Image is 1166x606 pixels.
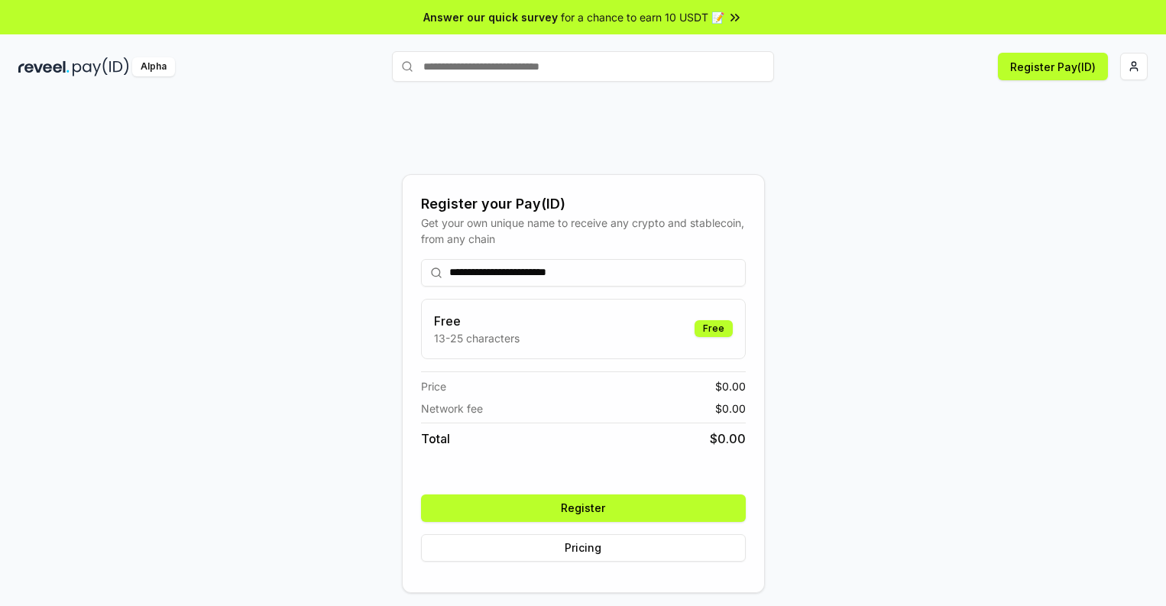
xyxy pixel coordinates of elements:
[998,53,1108,80] button: Register Pay(ID)
[421,378,446,394] span: Price
[715,400,746,416] span: $ 0.00
[421,193,746,215] div: Register your Pay(ID)
[434,312,520,330] h3: Free
[561,9,724,25] span: for a chance to earn 10 USDT 📝
[421,534,746,562] button: Pricing
[18,57,70,76] img: reveel_dark
[423,9,558,25] span: Answer our quick survey
[73,57,129,76] img: pay_id
[710,429,746,448] span: $ 0.00
[421,400,483,416] span: Network fee
[132,57,175,76] div: Alpha
[695,320,733,337] div: Free
[421,215,746,247] div: Get your own unique name to receive any crypto and stablecoin, from any chain
[421,429,450,448] span: Total
[715,378,746,394] span: $ 0.00
[421,494,746,522] button: Register
[434,330,520,346] p: 13-25 characters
